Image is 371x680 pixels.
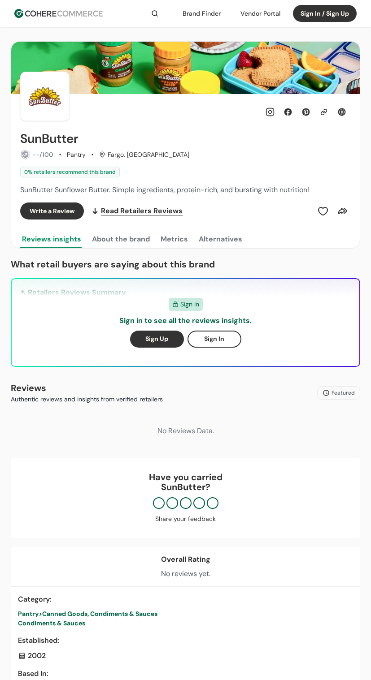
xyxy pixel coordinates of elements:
span: Canned Goods, Condiments & Sauces [42,610,157,618]
h2: SunButter [20,132,79,146]
a: Pantry>Canned Goods, Condiments & SaucesCondiments & Sauces [18,609,353,628]
div: Fargo, [GEOGRAPHIC_DATA] [99,150,189,159]
button: About the brand [90,230,152,248]
div: 0 % retailers recommend this brand [20,167,120,177]
img: Cohere Logo [14,9,103,18]
p: What retail buyers are saying about this brand [11,258,360,271]
span: > [39,610,42,618]
div: Category : [18,594,353,605]
div: 2002 [18,650,353,661]
button: Sign Up [130,331,184,348]
span: /100 [39,151,53,159]
button: Alternatives [197,230,244,248]
p: Sign in to see all the reviews insights. [119,315,252,326]
p: Authentic reviews and insights from verified retailers [11,395,163,404]
img: Brand cover image [11,42,360,94]
span: Read Retailers Reviews [101,206,183,216]
span: Pantry [18,610,39,618]
button: Sign In [188,331,241,348]
div: Overall Rating [161,554,210,565]
button: Sign In / Sign Up [293,5,357,22]
img: Brand Photo [20,72,70,121]
div: Based In : [18,668,353,679]
span: SunButter Sunflower Butter. Simple ingredients, protein-rich, and bursting with nutrition! [20,185,309,194]
div: Have you carried [20,472,351,492]
span: Featured [332,389,355,397]
a: Read Retailers Reviews [91,202,183,219]
div: No reviews yet. [161,568,210,579]
div: No Reviews Data. [11,411,360,451]
div: Established : [18,635,353,646]
button: Metrics [159,230,190,248]
span: -- [33,151,39,159]
span: Sign In [180,300,199,309]
div: Condiments & Sauces [18,619,353,628]
button: Write a Review [20,202,84,219]
p: SunButter ? [20,482,351,492]
button: Reviews insights [20,230,83,248]
div: Pantry [67,150,86,159]
b: Reviews [11,382,46,394]
div: Share your feedback [20,514,351,524]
